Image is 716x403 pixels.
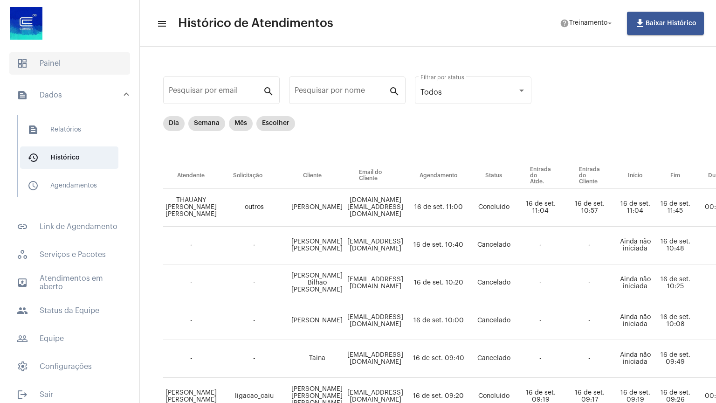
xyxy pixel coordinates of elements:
[256,116,295,131] mat-chip: Escolher
[516,264,565,302] td: -
[560,19,569,28] mat-icon: help
[289,264,345,302] td: [PERSON_NAME] Bilhao [PERSON_NAME]
[17,249,28,260] span: sidenav icon
[565,264,614,302] td: -
[28,152,39,163] mat-icon: sidenav icon
[389,85,400,97] mat-icon: search
[614,227,656,264] td: Ainda não iniciada
[516,302,565,340] td: -
[569,20,607,27] span: Treinamento
[406,264,471,302] td: 16 de set. 10:20
[253,317,255,324] span: -
[627,12,704,35] button: Baixar Histórico
[289,302,345,340] td: [PERSON_NAME]
[656,189,694,227] td: 16 de set. 11:45
[345,227,406,264] td: [EMAIL_ADDRESS][DOMAIN_NAME]
[17,58,28,69] span: sidenav icon
[163,163,219,189] th: Atendente
[163,227,219,264] td: -
[157,18,166,29] mat-icon: sidenav icon
[20,146,118,169] span: Histórico
[634,18,646,29] mat-icon: file_download
[614,302,656,340] td: Ainda não iniciada
[9,327,130,350] span: Equipe
[235,393,274,399] span: ligacao_caiu
[614,264,656,302] td: Ainda não iniciada
[9,271,130,294] span: Atendimentos em aberto
[9,355,130,378] span: Configurações
[17,361,28,372] span: sidenav icon
[253,242,255,248] span: -
[163,302,219,340] td: -
[634,20,696,27] span: Baixar Histórico
[345,189,406,227] td: [DOMAIN_NAME][EMAIL_ADDRESS][DOMAIN_NAME]
[345,302,406,340] td: [EMAIL_ADDRESS][DOMAIN_NAME]
[169,88,263,97] input: Pesquisar por email
[345,264,406,302] td: [EMAIL_ADDRESS][DOMAIN_NAME]
[656,302,694,340] td: 16 de set. 10:08
[7,5,45,42] img: d4669ae0-8c07-2337-4f67-34b0df7f5ae4.jpeg
[253,279,255,286] span: -
[289,340,345,378] td: Taina
[163,189,219,227] td: THAUANY [PERSON_NAME] [PERSON_NAME]
[565,340,614,378] td: -
[28,180,39,191] mat-icon: sidenav icon
[565,163,614,189] th: Entrada do Cliente
[289,163,345,189] th: Cliente
[253,355,255,361] span: -
[17,221,28,232] mat-icon: sidenav icon
[178,16,333,31] span: Histórico de Atendimentos
[516,163,565,189] th: Entrada do Atde.
[471,302,516,340] td: Cancelado
[219,163,289,189] th: Solicitação
[656,227,694,264] td: 16 de set. 10:48
[9,52,130,75] span: Painel
[345,340,406,378] td: [EMAIL_ADDRESS][DOMAIN_NAME]
[17,90,28,101] mat-icon: sidenav icon
[188,116,225,131] mat-chip: Semana
[17,90,124,101] mat-panel-title: Dados
[163,116,185,131] mat-chip: Dia
[554,14,620,33] button: Treinamento
[565,189,614,227] td: 16 de set. 10:57
[406,302,471,340] td: 16 de set. 10:00
[656,163,694,189] th: Fim
[606,19,614,28] mat-icon: arrow_drop_down
[9,299,130,322] span: Status da Equipe
[516,189,565,227] td: 16 de set. 11:04
[289,189,345,227] td: [PERSON_NAME]
[471,227,516,264] td: Cancelado
[17,277,28,288] mat-icon: sidenav icon
[406,189,471,227] td: 16 de set. 11:00
[20,174,118,197] span: Agendamentos
[163,340,219,378] td: -
[345,163,406,189] th: Email do Cliente
[471,340,516,378] td: Cancelado
[28,124,39,135] mat-icon: sidenav icon
[245,204,264,210] span: outros
[20,118,118,141] span: Relatórios
[17,389,28,400] mat-icon: sidenav icon
[471,189,516,227] td: Concluído
[17,305,28,316] mat-icon: sidenav icon
[406,163,471,189] th: Agendamento
[406,227,471,264] td: 16 de set. 10:40
[656,264,694,302] td: 16 de set. 10:25
[471,264,516,302] td: Cancelado
[406,340,471,378] td: 16 de set. 09:40
[9,215,130,238] span: Link de Agendamento
[420,89,442,96] span: Todos
[565,302,614,340] td: -
[289,227,345,264] td: [PERSON_NAME] [PERSON_NAME]
[17,333,28,344] mat-icon: sidenav icon
[614,340,656,378] td: Ainda não iniciada
[6,80,139,110] mat-expansion-panel-header: sidenav iconDados
[656,340,694,378] td: 16 de set. 09:49
[614,189,656,227] td: 16 de set. 11:04
[6,110,139,210] div: sidenav iconDados
[471,163,516,189] th: Status
[9,243,130,266] span: Serviços e Pacotes
[163,264,219,302] td: -
[565,227,614,264] td: -
[263,85,274,97] mat-icon: search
